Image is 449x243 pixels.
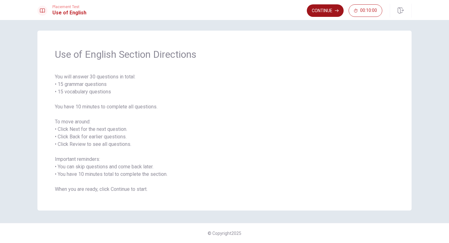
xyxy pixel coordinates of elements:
[52,5,86,9] span: Placement Test
[52,9,86,17] h1: Use of English
[307,4,344,17] button: Continue
[55,73,394,193] span: You will answer 30 questions in total: • 15 grammar questions • 15 vocabulary questions You have ...
[208,231,241,236] span: © Copyright 2025
[55,48,394,61] span: Use of English Section Directions
[349,4,382,17] button: 00:10:00
[360,8,377,13] span: 00:10:00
